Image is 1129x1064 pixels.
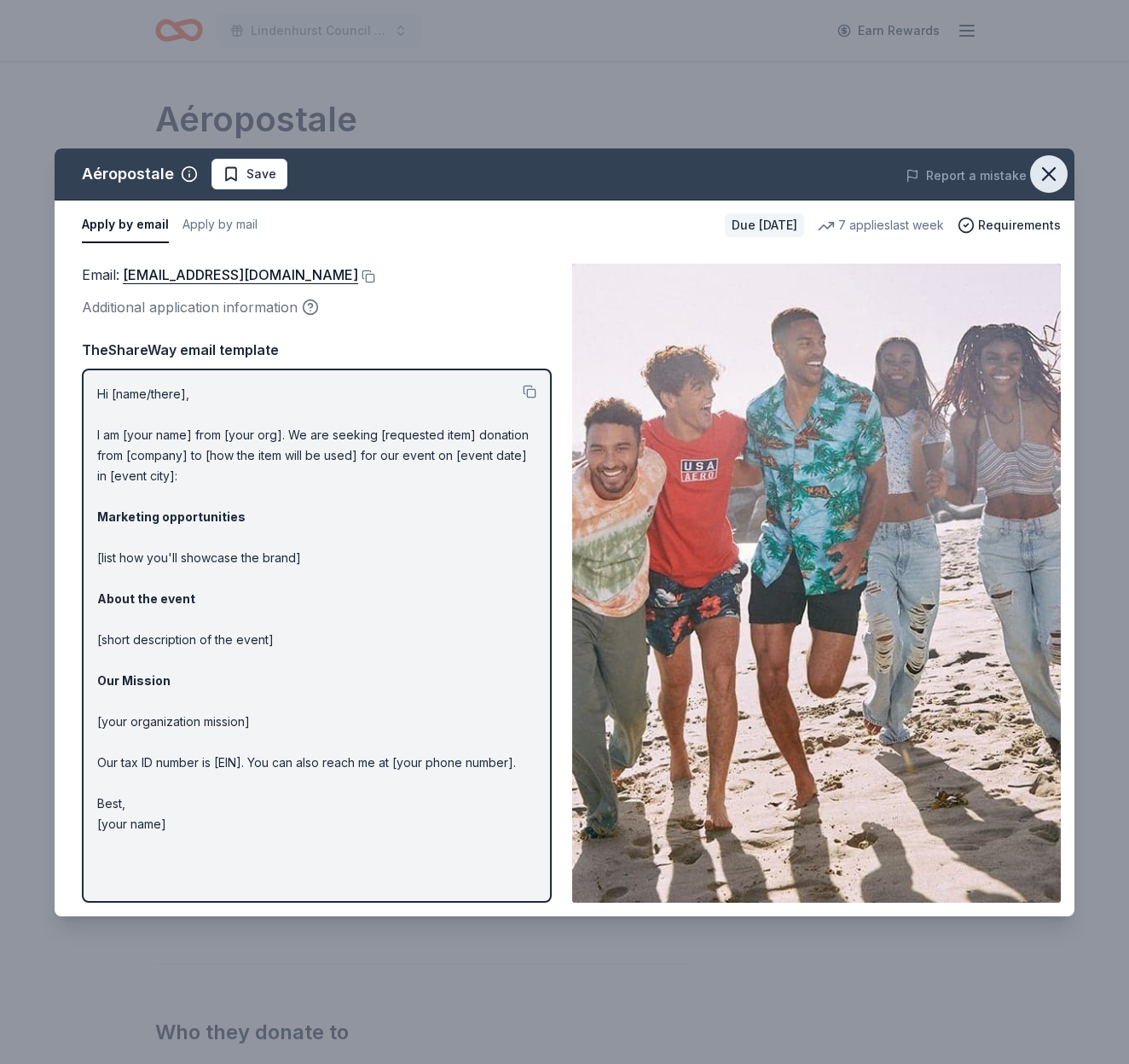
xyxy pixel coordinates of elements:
[211,159,287,189] button: Save
[725,213,804,237] div: Due [DATE]
[182,207,258,243] button: Apply by mail
[97,673,171,688] strong: Our Mission
[82,266,358,283] span: Email :
[123,264,358,286] a: [EMAIL_ADDRESS][DOMAIN_NAME]
[82,296,552,318] div: Additional application information
[97,591,195,606] strong: About the event
[97,384,536,834] p: Hi [name/there], I am [your name] from [your org]. We are seeking [requested item] donation from ...
[906,166,1027,186] button: Report a mistake
[572,264,1061,903] img: Image for Aéropostale
[978,215,1061,235] span: Requirements
[246,164,276,184] span: Save
[82,160,174,188] div: Aéropostale
[818,215,944,235] div: 7 applies last week
[958,215,1061,235] button: Requirements
[82,339,552,361] div: TheShareWay email template
[82,207,169,243] button: Apply by email
[97,509,246,524] strong: Marketing opportunities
